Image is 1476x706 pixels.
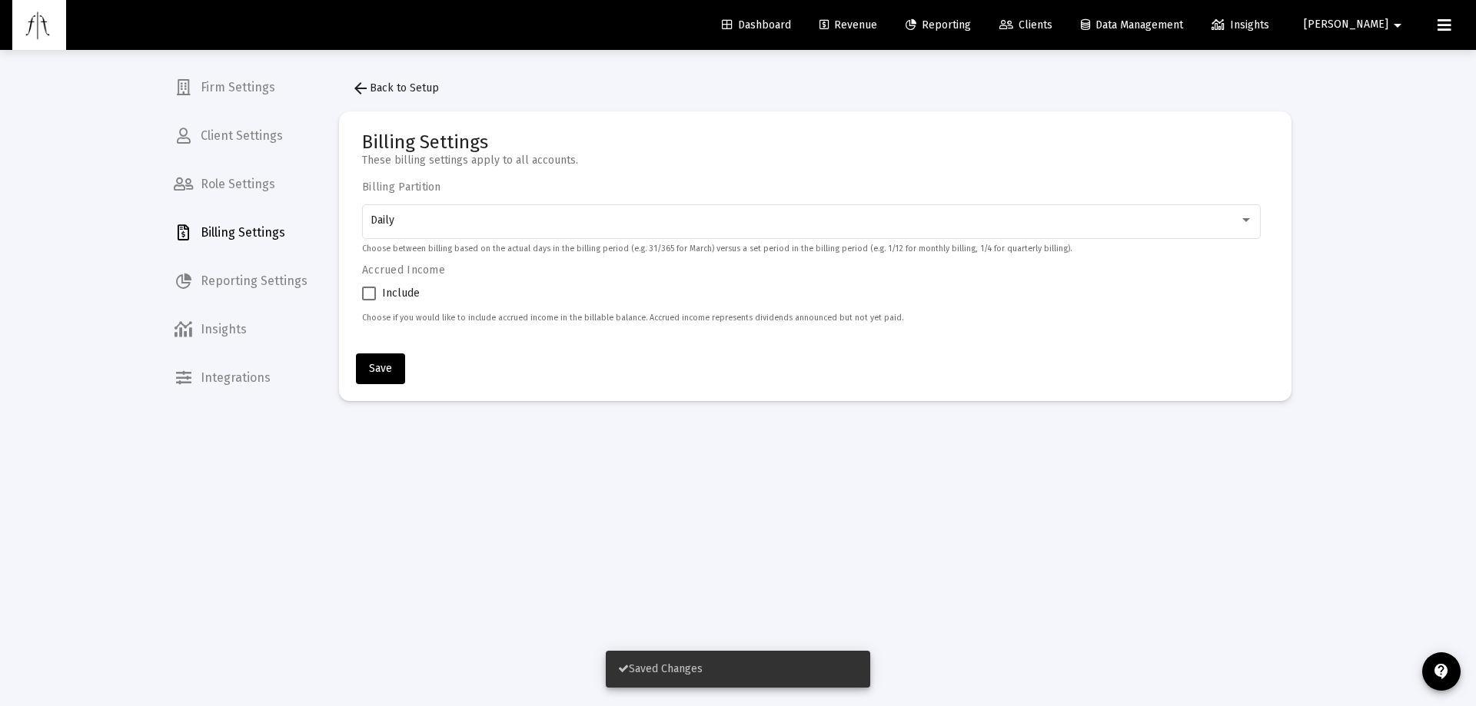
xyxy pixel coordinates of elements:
button: Save [356,353,405,384]
span: Revenue [819,18,877,31]
button: Back to Setup [339,73,451,104]
a: Clients [987,10,1065,41]
span: Data Management [1081,18,1183,31]
span: Saved Changes [618,662,703,675]
span: Reporting [906,18,971,31]
a: Integrations [161,360,320,396]
mat-icon: arrow_back [351,79,370,98]
span: Clients [999,18,1052,31]
label: Billing Partition [362,181,1253,194]
img: Dashboard [24,10,55,41]
a: Revenue [807,10,889,41]
a: Reporting Settings [161,263,320,300]
a: Role Settings [161,166,320,203]
span: Back to Setup [351,81,439,94]
a: Firm Settings [161,69,320,106]
a: Billing Settings [161,214,320,251]
a: Client Settings [161,118,320,154]
button: [PERSON_NAME] [1285,9,1425,40]
a: Dashboard [710,10,803,41]
span: Include [382,284,420,303]
a: Reporting [893,10,983,41]
span: Daily [371,214,394,227]
mat-card-subtitle: These billing settings apply to all accounts. [362,153,578,168]
span: Dashboard [722,18,791,31]
span: Save [369,362,392,375]
a: Data Management [1069,10,1195,41]
a: Insights [1199,10,1282,41]
a: Insights [161,311,320,348]
mat-icon: contact_support [1432,662,1451,681]
label: Accrued Income [362,264,1253,277]
span: [PERSON_NAME] [1304,18,1388,31]
mat-icon: arrow_drop_down [1388,10,1407,41]
span: Insights [1212,18,1269,31]
p: Choose if you would like to include accrued income in the billable balance. Accrued income repres... [362,310,1261,326]
mat-hint: Choose between billing based on the actual days in the billing period (e.g. 31/365 for March) ver... [362,244,1072,254]
mat-card-title: Billing Settings [362,134,578,150]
